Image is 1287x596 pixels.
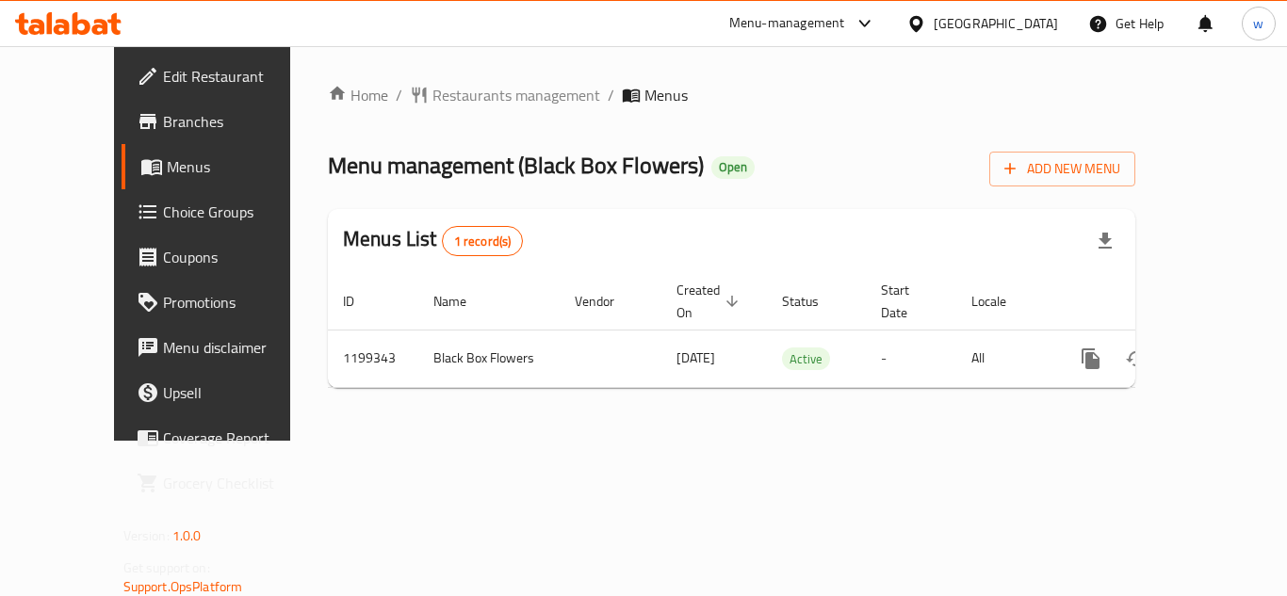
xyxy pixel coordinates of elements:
span: Restaurants management [432,84,600,106]
span: Branches [163,110,314,133]
span: ID [343,290,379,313]
div: Menu-management [729,12,845,35]
a: Edit Restaurant [122,54,329,99]
a: Promotions [122,280,329,325]
span: w [1253,13,1263,34]
span: Menus [167,155,314,178]
span: Upsell [163,381,314,404]
a: Branches [122,99,329,144]
td: 1199343 [328,330,418,387]
span: Locale [971,290,1031,313]
button: more [1068,336,1114,381]
span: Created On [676,279,744,324]
span: Vendor [575,290,639,313]
th: Actions [1053,273,1264,330]
td: - [866,330,956,387]
a: Choice Groups [122,189,329,234]
a: Menu disclaimer [122,325,329,370]
a: Coverage Report [122,415,329,460]
a: Upsell [122,370,329,415]
span: Active [782,348,830,370]
span: Grocery Checklist [163,472,314,494]
h2: Menus List [343,225,523,256]
span: Add New Menu [1004,157,1120,181]
a: Home [328,84,388,106]
span: 1 record(s) [443,233,523,250]
span: Edit Restaurant [163,65,314,88]
li: / [608,84,614,106]
button: Add New Menu [989,152,1135,186]
span: Menus [644,84,688,106]
span: Start Date [881,279,934,324]
nav: breadcrumb [328,84,1135,106]
table: enhanced table [328,273,1264,388]
a: Restaurants management [410,84,600,106]
div: [GEOGRAPHIC_DATA] [934,13,1058,34]
div: Total records count [442,226,524,256]
td: Black Box Flowers [418,330,560,387]
div: Open [711,156,755,179]
button: Change Status [1114,336,1159,381]
a: Menus [122,144,329,189]
div: Active [782,347,830,370]
span: Menu disclaimer [163,336,314,359]
span: Menu management ( Black Box Flowers ) [328,144,704,186]
div: Export file [1083,218,1128,264]
span: Promotions [163,291,314,314]
span: 1.0.0 [172,524,202,548]
span: Choice Groups [163,201,314,223]
span: Coverage Report [163,427,314,449]
li: / [396,84,402,106]
span: Coupons [163,246,314,268]
span: Get support on: [123,556,210,580]
span: Status [782,290,843,313]
a: Coupons [122,234,329,280]
span: [DATE] [676,346,715,370]
span: Open [711,159,755,175]
td: All [956,330,1053,387]
a: Grocery Checklist [122,460,329,506]
span: Name [433,290,491,313]
span: Version: [123,524,170,548]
